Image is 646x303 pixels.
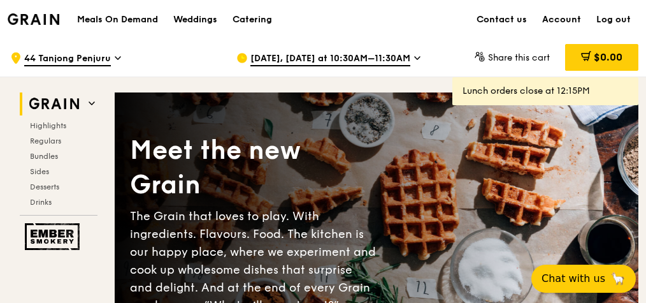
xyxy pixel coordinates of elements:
span: Regulars [30,137,61,145]
a: Log out [589,1,638,39]
span: Sides [30,167,49,176]
h1: Meals On Demand [77,13,158,26]
a: Account [535,1,589,39]
span: [DATE], [DATE] at 10:30AM–11:30AM [250,52,410,66]
span: Desserts [30,182,59,191]
div: Lunch orders close at 12:15PM [463,85,628,98]
a: Catering [225,1,280,39]
div: Weddings [173,1,217,39]
img: Grain [8,13,59,25]
span: Bundles [30,152,58,161]
div: Catering [233,1,272,39]
span: $0.00 [594,51,622,63]
a: Weddings [166,1,225,39]
a: Contact us [469,1,535,39]
span: Share this cart [488,52,550,63]
button: Chat with us🦙 [531,265,636,293]
span: Drinks [30,198,52,207]
span: Chat with us [542,271,605,286]
span: 44 Tanjong Penjuru [24,52,111,66]
div: Meet the new Grain [130,133,377,202]
img: Ember Smokery web logo [25,223,83,250]
span: 🦙 [610,271,626,286]
img: Grain web logo [25,92,83,115]
span: Highlights [30,121,66,130]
